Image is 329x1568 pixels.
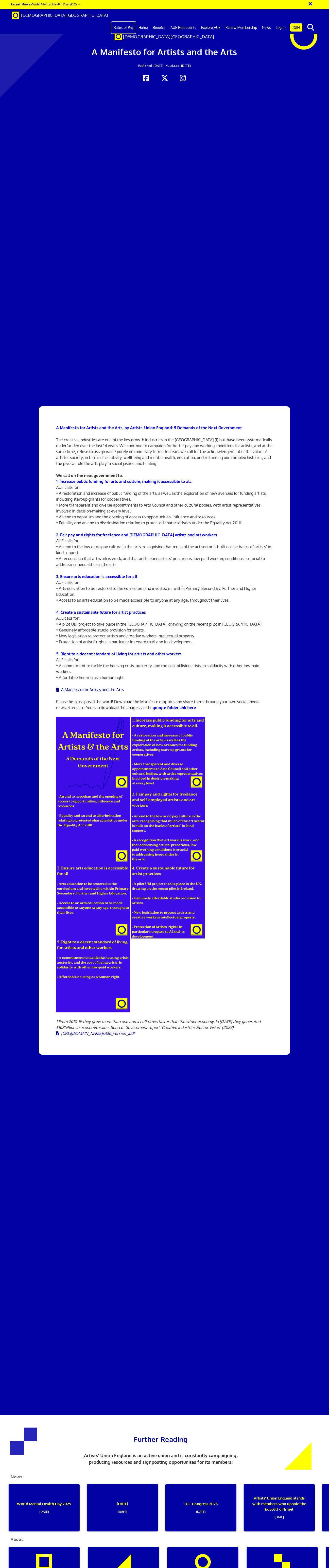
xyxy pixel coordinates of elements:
a: Join [290,23,302,32]
strong: Latest News: [11,2,31,6]
a: Home [136,21,150,34]
a: Log in [273,21,288,34]
p: AUE calls for: • A restoration and increase of public funding of the arts, as well as the explora... [56,473,273,526]
span: Published: [DATE] • [138,64,168,68]
p: AUE calls for: • An end to the low or no pay culture in the arts, recognising that much of the ar... [56,532,273,567]
span: [DATE] [94,1507,151,1514]
em: sible_version_.pdf [103,1031,135,1036]
p: The creative industries are one of the key growth industries in the [GEOGRAPHIC_DATA] (1) but hav... [56,437,273,466]
a: [URL][DOMAIN_NAME]sible_version_.pdf [56,1031,135,1036]
strong: We call on the next government to: [56,473,123,478]
button: search [303,22,318,33]
a: Brand [DEMOGRAPHIC_DATA][GEOGRAPHIC_DATA] [8,9,112,21]
p: World Mental Health Day 2025 [16,1501,72,1514]
strong: 3. Ensure arts education is accessible for all [56,574,137,579]
strong: 1. Increase public funding for arts and culture, making it accessible to all. [56,479,192,484]
em: billion in economic value. Source: Government report ‘Creative Industries Sector Vision’ (2023) [64,1025,234,1030]
a: Benefits [150,21,168,34]
a: A Manifesto for Artists and the Arts [56,687,124,692]
p: AUE calls for: • A pilot UBI project to take place in the [GEOGRAPHIC_DATA], drawing on the recen... [56,609,273,645]
a: AUE Represents [168,21,199,34]
a: Latest News:World Mental Health Day 2025 → [11,2,81,6]
em: [URL][DOMAIN_NAME] [61,1031,103,1036]
span: [DATE] [251,1512,308,1520]
strong: 2. Fair pay and rights for freelance and [DEMOGRAPHIC_DATA] artists and art workers [56,532,217,537]
p: AUE calls for: • Arts education to be restored to the curriculum and invested in, within Primary,... [56,574,273,603]
span: A Manifesto for Artists and the Arts [92,47,237,57]
p: [DATE] [94,1501,151,1514]
a: Artists’ Union England stands with members who uphold the boycott of Israel[DATE] [240,1484,318,1531]
p: Artists’ Union England stands with members who uphold the boycott of Israel [251,1496,308,1520]
a: Renew Membership [223,21,260,34]
a: [DATE][DATE] [83,1484,162,1531]
span: [DATE] [16,1507,72,1514]
span: [DATE] [173,1507,229,1514]
p: Please help us spread the word! Download the Manifesto graphics and share them through your own s... [56,699,273,711]
h2: Updated: [DATE] [64,64,265,67]
a: Rates of Pay [111,21,136,34]
a: google folder link here [153,705,196,710]
p: TUC Congress 2025 [173,1501,229,1514]
p: AUE calls for: • A commitment to tackle the housing crisis, austerity, and the cost of living cri... [56,651,273,681]
a: News [260,21,273,34]
em: 1 From 2010-19 they grew more than one and a half times faster than the wider economy. In [DATE] ... [56,1019,260,1030]
strong: A Manifesto for Artists and the Arts, by Artists’ Union England: 5 Demands of the Next Government [56,425,242,430]
strong: 5. Right to a decent standard of living for artists and other workers [56,651,182,656]
strong: 4. Create a sustainable future for artist practices [56,610,146,615]
p: Artists’ Union England is an active union and is constantly campaigning, producing resources and ... [80,1452,241,1466]
a: Explore AUE [199,21,223,34]
span: [DEMOGRAPHIC_DATA][GEOGRAPHIC_DATA] [123,34,214,39]
a: World Mental Health Day 2025[DATE] [5,1484,83,1531]
a: TUC Congress 2025[DATE] [162,1484,240,1531]
span: Further Reading [134,1435,188,1443]
span: [DEMOGRAPHIC_DATA][GEOGRAPHIC_DATA] [21,13,108,18]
